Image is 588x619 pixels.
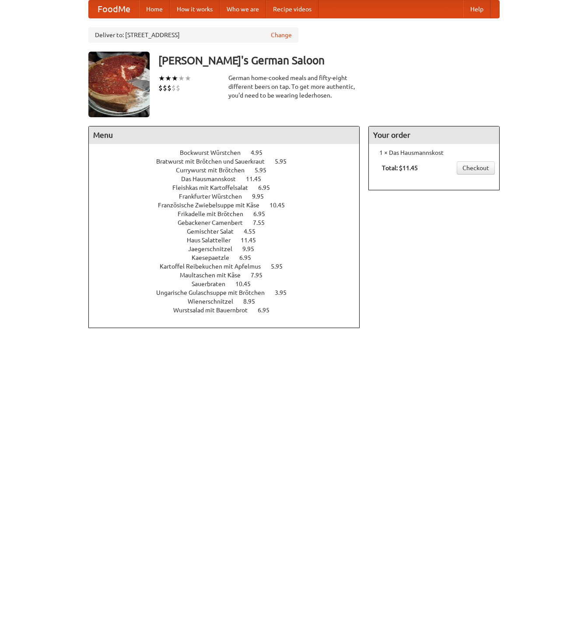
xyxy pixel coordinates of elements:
li: ★ [178,73,185,83]
span: 7.55 [253,219,273,226]
li: $ [176,83,180,93]
a: Who we are [220,0,266,18]
span: Jaegerschnitzel [188,245,241,252]
span: 11.45 [241,237,265,244]
span: 9.95 [242,245,263,252]
li: ★ [185,73,191,83]
div: German home-cooked meals and fifty-eight different beers on tap. To get more authentic, you'd nee... [228,73,360,100]
span: Wurstsalad mit Bauernbrot [173,307,256,314]
a: Kartoffel Reibekuchen mit Apfelmus 5.95 [160,263,299,270]
span: Maultaschen mit Käse [180,272,249,279]
img: angular.jpg [88,52,150,117]
span: Kartoffel Reibekuchen mit Apfelmus [160,263,269,270]
span: Fleishkas mit Kartoffelsalat [172,184,257,191]
li: $ [167,83,171,93]
span: Gemischter Salat [187,228,242,235]
a: How it works [170,0,220,18]
li: 1 × Das Hausmannskost [373,148,495,157]
span: 3.95 [275,289,295,296]
a: Gebackener Camenbert 7.55 [178,219,281,226]
a: Wienerschnitzel 8.95 [188,298,271,305]
a: Bockwurst Würstchen 4.95 [180,149,279,156]
span: 6.95 [253,210,274,217]
span: Frankfurter Würstchen [179,193,251,200]
div: Deliver to: [STREET_ADDRESS] [88,27,298,43]
li: $ [158,83,163,93]
a: Ungarische Gulaschsuppe mit Brötchen 3.95 [156,289,303,296]
a: Checkout [457,161,495,175]
a: Sauerbraten 10.45 [192,280,267,287]
span: Haus Salatteller [187,237,239,244]
a: Gemischter Salat 4.55 [187,228,272,235]
a: Currywurst mit Brötchen 5.95 [176,167,283,174]
span: Gebackener Camenbert [178,219,252,226]
a: Change [271,31,292,39]
span: Currywurst mit Brötchen [176,167,253,174]
span: Kaesepaetzle [192,254,238,261]
span: Sauerbraten [192,280,234,287]
li: $ [171,83,176,93]
span: Ungarische Gulaschsuppe mit Brötchen [156,289,273,296]
span: 6.95 [258,307,278,314]
a: Haus Salatteller 11.45 [187,237,272,244]
a: Französische Zwiebelsuppe mit Käse 10.45 [158,202,301,209]
span: 6.95 [258,184,279,191]
b: Total: $11.45 [382,164,418,171]
span: 4.55 [244,228,264,235]
a: FoodMe [89,0,139,18]
span: Wienerschnitzel [188,298,242,305]
span: 8.95 [243,298,264,305]
li: ★ [165,73,171,83]
span: 5.95 [271,263,291,270]
li: ★ [158,73,165,83]
span: 9.95 [252,193,273,200]
span: Französische Zwiebelsuppe mit Käse [158,202,268,209]
span: 4.95 [251,149,271,156]
h4: Your order [369,126,499,144]
span: 11.45 [246,175,270,182]
a: Kaesepaetzle 6.95 [192,254,267,261]
a: Maultaschen mit Käse 7.95 [180,272,279,279]
h4: Menu [89,126,359,144]
a: Wurstsalad mit Bauernbrot 6.95 [173,307,286,314]
a: Bratwurst mit Brötchen und Sauerkraut 5.95 [156,158,303,165]
span: Das Hausmannskost [181,175,245,182]
a: Fleishkas mit Kartoffelsalat 6.95 [172,184,286,191]
li: ★ [171,73,178,83]
span: Frikadelle mit Brötchen [178,210,252,217]
span: Bratwurst mit Brötchen und Sauerkraut [156,158,273,165]
span: 10.45 [235,280,259,287]
span: 5.95 [275,158,295,165]
li: $ [163,83,167,93]
a: Help [463,0,490,18]
span: 5.95 [255,167,275,174]
span: 6.95 [239,254,260,261]
span: 10.45 [269,202,294,209]
a: Frikadelle mit Brötchen 6.95 [178,210,281,217]
span: Bockwurst Würstchen [180,149,249,156]
a: Jaegerschnitzel 9.95 [188,245,270,252]
a: Das Hausmannskost 11.45 [181,175,277,182]
a: Home [139,0,170,18]
a: Recipe videos [266,0,318,18]
h3: [PERSON_NAME]'s German Saloon [158,52,500,69]
a: Frankfurter Würstchen 9.95 [179,193,280,200]
span: 7.95 [251,272,271,279]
